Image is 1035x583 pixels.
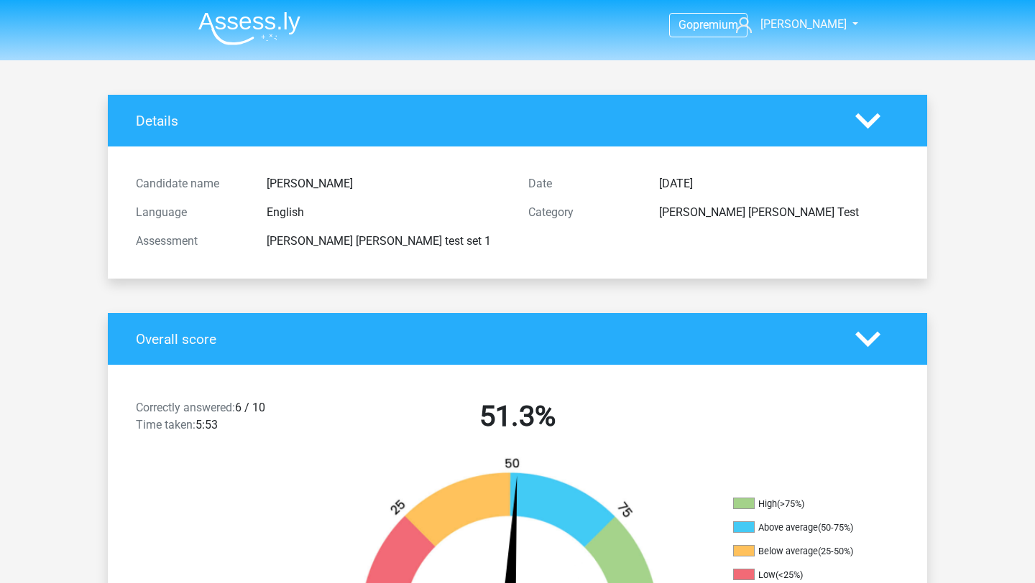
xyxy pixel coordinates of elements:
[256,233,517,250] div: [PERSON_NAME] [PERSON_NAME] test set 1
[136,401,235,414] span: Correctly answered:
[733,521,877,534] li: Above average
[125,204,256,221] div: Language
[648,204,910,221] div: [PERSON_NAME] [PERSON_NAME] Test
[136,113,834,129] h4: Details
[517,175,648,192] div: Date
[730,16,848,33] a: [PERSON_NAME]
[125,399,321,439] div: 6 / 10 5:53
[332,399,703,434] h2: 51.3%
[777,498,804,509] div: (>75%)
[256,175,517,192] div: [PERSON_NAME]
[818,546,853,556] div: (25-50%)
[125,175,256,192] div: Candidate name
[136,331,834,348] h4: Overall score
[136,418,195,432] span: Time taken:
[670,15,747,34] a: Gopremium
[198,11,300,45] img: Assessly
[256,204,517,221] div: English
[125,233,256,250] div: Assessment
[776,569,803,580] div: (<25%)
[760,17,847,31] span: [PERSON_NAME]
[733,569,877,582] li: Low
[678,18,693,32] span: Go
[517,204,648,221] div: Category
[693,18,738,32] span: premium
[648,175,910,192] div: [DATE]
[733,498,877,510] li: High
[818,522,853,533] div: (50-75%)
[733,545,877,558] li: Below average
